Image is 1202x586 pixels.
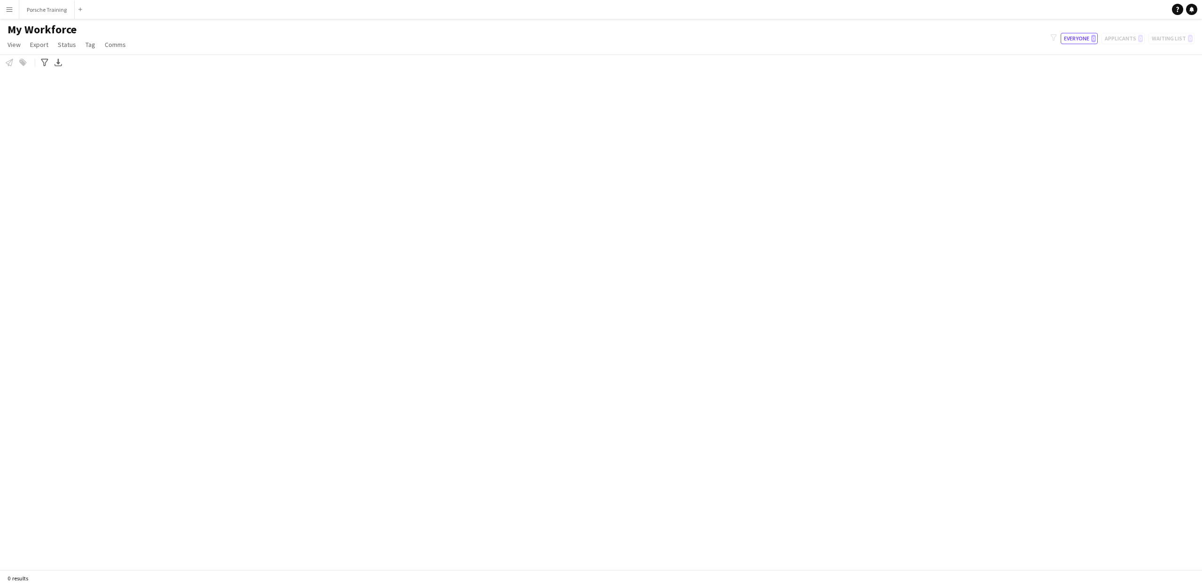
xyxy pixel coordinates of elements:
[85,40,95,49] span: Tag
[58,40,76,49] span: Status
[53,57,64,68] app-action-btn: Export XLSX
[82,39,99,51] a: Tag
[26,39,52,51] a: Export
[39,57,50,68] app-action-btn: Advanced filters
[54,39,80,51] a: Status
[105,40,126,49] span: Comms
[8,23,77,37] span: My Workforce
[30,40,48,49] span: Export
[1091,35,1096,42] span: 0
[8,40,21,49] span: View
[4,39,24,51] a: View
[101,39,130,51] a: Comms
[19,0,75,19] button: Porsche Training
[1061,33,1098,44] button: Everyone0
